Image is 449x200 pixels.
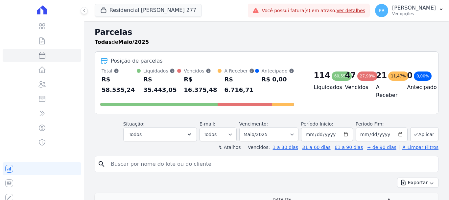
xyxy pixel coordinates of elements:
[399,145,438,150] a: ✗ Limpar Filtros
[337,8,366,13] a: Ver detalhes
[376,70,387,81] div: 21
[224,68,255,74] div: A Receber
[123,128,197,141] button: Todos
[357,71,378,81] div: 27,98%
[367,145,396,150] a: + de 90 dias
[245,145,270,150] label: Vencidos:
[98,160,106,168] i: search
[376,83,397,99] h4: A Receber
[392,5,436,11] p: [PERSON_NAME]
[301,121,333,127] label: Período Inicío:
[102,68,137,74] div: Total
[262,7,365,14] span: Você possui fatura(s) em atraso.
[184,68,218,74] div: Vencidos
[262,74,294,85] div: R$ 0,00
[302,145,330,150] a: 31 a 60 dias
[273,145,298,150] a: 1 a 30 dias
[314,83,335,91] h4: Liquidados
[102,74,137,95] div: R$ 58.535,24
[356,121,408,128] label: Período Fim:
[143,68,177,74] div: Liquidados
[410,127,438,141] button: Aplicar
[143,74,177,95] div: R$ 35.443,05
[95,4,202,16] button: Residencial [PERSON_NAME] 277
[218,145,241,150] label: ↯ Atalhos
[397,178,438,188] button: Exportar
[335,145,363,150] a: 61 a 90 dias
[314,70,330,81] div: 114
[388,71,409,81] div: 11,47%
[407,83,428,91] h4: Antecipado
[129,130,142,138] span: Todos
[200,121,216,127] label: E-mail:
[262,68,294,74] div: Antecipado
[95,39,112,45] strong: Todas
[407,70,413,81] div: 0
[414,71,432,81] div: 0,00%
[345,70,356,81] div: 47
[111,57,163,65] div: Posição de parcelas
[345,83,366,91] h4: Vencidos
[370,1,449,20] button: PR [PERSON_NAME] Ver opções
[123,121,145,127] label: Situação:
[95,38,149,46] p: de
[332,71,352,81] div: 60,55%
[224,74,255,95] div: R$ 6.716,71
[392,11,436,16] p: Ver opções
[107,157,436,171] input: Buscar por nome do lote ou do cliente
[379,8,385,13] span: PR
[95,26,438,38] h2: Parcelas
[118,39,149,45] strong: Maio/2025
[239,121,268,127] label: Vencimento:
[184,74,218,95] div: R$ 16.375,48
